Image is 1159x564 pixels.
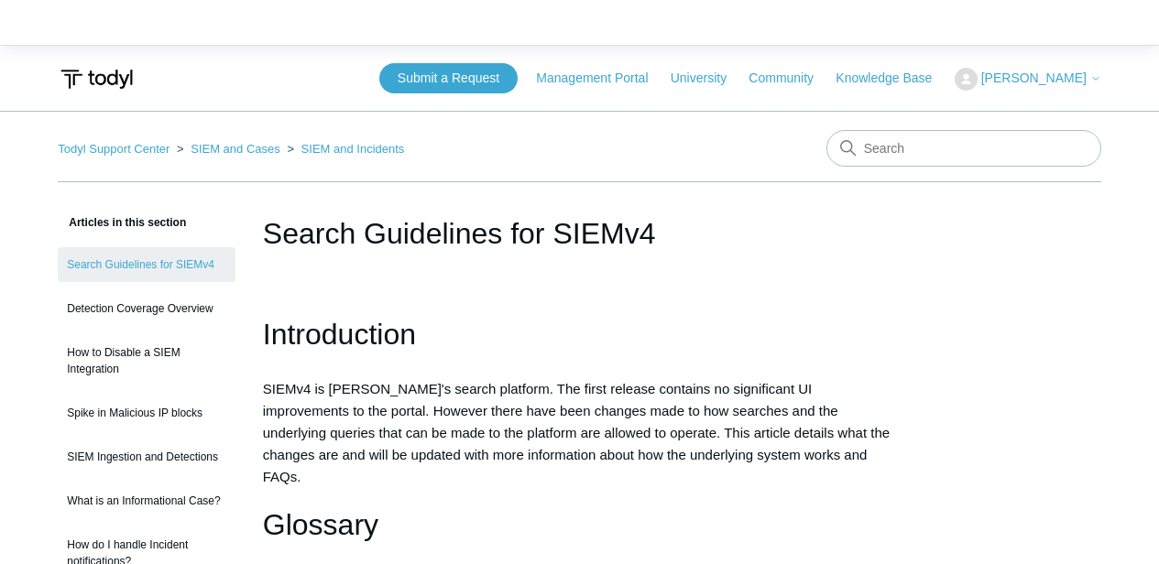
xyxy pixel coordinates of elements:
a: Knowledge Base [836,69,950,88]
a: Detection Coverage Overview [58,291,235,326]
li: SIEM and Incidents [283,142,404,156]
a: Todyl Support Center [58,142,169,156]
a: Management Portal [536,69,666,88]
a: SIEM and Cases [191,142,280,156]
a: University [671,69,745,88]
input: Search [826,130,1101,167]
a: SIEM and Incidents [301,142,405,156]
a: What is an Informational Case? [58,483,235,518]
a: SIEM Ingestion and Detections [58,439,235,474]
li: Todyl Support Center [58,142,173,156]
a: Submit a Request [379,63,518,93]
span: [PERSON_NAME] [981,70,1087,85]
a: Community [749,69,832,88]
span: Articles in this section [58,216,186,229]
p: SIEMv4 is [PERSON_NAME]'s search platform. The first release contains no significant UI improveme... [263,378,896,488]
a: Spike in Malicious IP blocks [58,396,235,430]
h1: Search Guidelines for SIEMv4 [263,211,896,255]
button: [PERSON_NAME] [955,68,1101,91]
li: SIEM and Cases [173,142,283,156]
h1: Glossary [263,502,896,548]
a: Search Guidelines for SIEMv4 [58,247,235,282]
img: Todyl Support Center Help Center home page [58,62,136,96]
a: How to Disable a SIEM Integration [58,335,235,386]
h1: Introduction [263,311,896,358]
